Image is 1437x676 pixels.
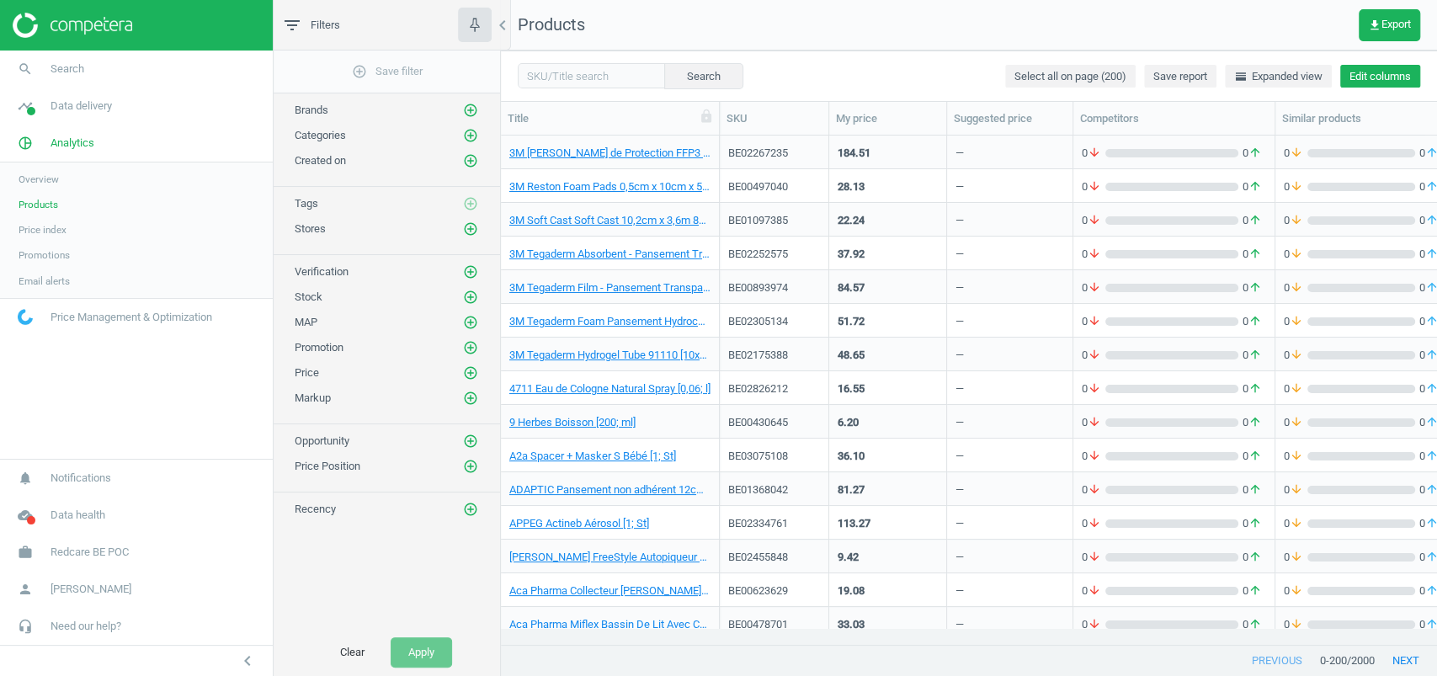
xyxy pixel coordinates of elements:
[1340,65,1420,88] button: Edit columns
[463,459,478,474] i: add_circle_outline
[1238,482,1266,498] span: 0
[274,55,500,88] button: add_circle_outlineSave filter
[51,545,129,560] span: Redcare BE POC
[955,280,964,301] div: —
[463,391,478,406] i: add_circle_outline
[728,280,820,295] div: BE00893974
[1290,550,1303,565] i: arrow_downward
[955,213,964,234] div: —
[1014,69,1126,84] span: Select all on page (200)
[1238,381,1266,397] span: 0
[462,365,479,381] button: add_circle_outline
[1248,280,1262,295] i: arrow_upward
[1082,482,1105,498] span: 0
[9,610,41,642] i: headset_mic
[295,129,346,141] span: Categories
[728,314,820,329] div: BE02305134
[509,247,711,262] a: 3M Tegaderm Absorbent - Pansement Transparent Acrylique Ovale 11,1 X 12,7cm 90801 [5; St]
[1290,280,1303,295] i: arrow_downward
[1088,482,1101,498] i: arrow_downward
[1248,146,1262,161] i: arrow_upward
[295,290,322,303] span: Stock
[1088,314,1101,329] i: arrow_downward
[462,433,479,450] button: add_circle_outline
[1284,348,1307,363] span: 0
[51,136,94,151] span: Analytics
[282,15,302,35] i: filter_list
[728,482,820,498] div: BE01368042
[1088,381,1101,397] i: arrow_downward
[463,434,478,449] i: add_circle_outline
[1284,550,1307,565] span: 0
[838,449,865,464] div: 36.10
[19,198,58,211] span: Products
[463,128,478,143] i: add_circle_outline
[1238,415,1266,430] span: 0
[955,146,964,167] div: —
[836,111,939,126] div: My price
[462,152,479,169] button: add_circle_outline
[728,146,820,161] div: BE02267235
[1088,146,1101,161] i: arrow_downward
[838,213,865,228] div: 22.24
[1082,415,1105,430] span: 0
[51,61,84,77] span: Search
[509,449,676,464] a: A2a Spacer + Masker S Bébé [1; St]
[1290,348,1303,363] i: arrow_downward
[295,366,319,379] span: Price
[1284,280,1307,295] span: 0
[1284,213,1307,228] span: 0
[1290,516,1303,531] i: arrow_downward
[509,482,711,498] a: ADAPTIC Pansement non adhérent 12cm x 23cm [12; St]
[518,63,665,88] input: SKU/Title search
[1368,19,1381,32] i: get_app
[295,154,346,167] span: Created on
[838,617,865,632] div: 33.03
[1284,146,1307,161] span: 0
[9,573,41,605] i: person
[1248,516,1262,531] i: arrow_upward
[51,310,212,325] span: Price Management & Optimization
[51,98,112,114] span: Data delivery
[1248,415,1262,430] i: arrow_upward
[1290,247,1303,262] i: arrow_downward
[838,247,865,262] div: 37.92
[19,223,67,237] span: Price index
[955,617,964,638] div: —
[1238,247,1266,262] span: 0
[1238,583,1266,599] span: 0
[1359,9,1420,41] button: get_appExport
[463,290,478,305] i: add_circle_outline
[1234,646,1320,676] button: previous
[838,381,865,397] div: 16.55
[955,449,964,470] div: —
[838,482,865,498] div: 81.27
[1088,247,1101,262] i: arrow_downward
[295,197,318,210] span: Tags
[955,583,964,604] div: —
[463,502,478,517] i: add_circle_outline
[838,146,870,161] div: 184.51
[1284,314,1307,329] span: 0
[838,583,865,599] div: 19.08
[1248,482,1262,498] i: arrow_upward
[1238,550,1266,565] span: 0
[1284,415,1307,430] span: 0
[295,391,331,404] span: Markup
[1088,179,1101,194] i: arrow_downward
[1347,653,1375,668] span: / 2000
[1290,415,1303,430] i: arrow_downward
[295,460,360,472] span: Price Position
[391,637,452,668] button: Apply
[1238,179,1266,194] span: 0
[664,63,743,88] button: Search
[18,309,33,325] img: wGWNvw8QSZomAAAAABJRU5ErkJggg==
[1225,65,1332,88] button: horizontal_splitExpanded view
[1082,583,1105,599] span: 0
[501,136,1437,628] div: grid
[1290,179,1303,194] i: arrow_downward
[1082,449,1105,464] span: 0
[838,550,859,565] div: 9.42
[1088,516,1101,531] i: arrow_downward
[728,348,820,363] div: BE02175388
